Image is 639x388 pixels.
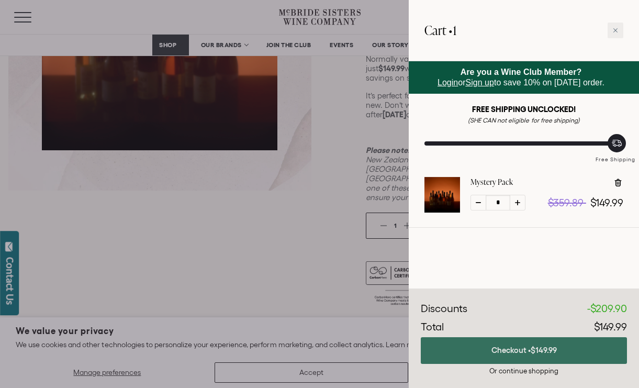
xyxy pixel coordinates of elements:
a: Login [438,78,458,87]
span: $359.89 [548,197,584,208]
strong: Are you a Wine Club Member? [461,68,582,76]
strong: FREE SHIPPING UNCLOCKED! [472,105,576,114]
a: Mystery Pack [470,177,513,187]
div: Total [421,319,444,335]
span: $149.99 [594,321,627,332]
a: Sign up [466,78,494,87]
span: $149.99 [531,346,557,354]
span: $209.90 [590,303,627,314]
div: - [587,301,627,317]
div: Or continue shopping [421,366,627,376]
span: or to save 10% on [DATE] order. [438,68,604,87]
button: Checkout •$149.99 [421,337,627,364]
em: (SHE CAN not eligible for free shipping) [468,117,580,124]
span: 1 [453,21,456,39]
div: Free Shipping [592,146,639,164]
h2: Cart • [424,16,456,45]
a: Mystery Pack [424,203,460,215]
div: Discounts [421,301,467,317]
span: $149.99 [590,197,623,208]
